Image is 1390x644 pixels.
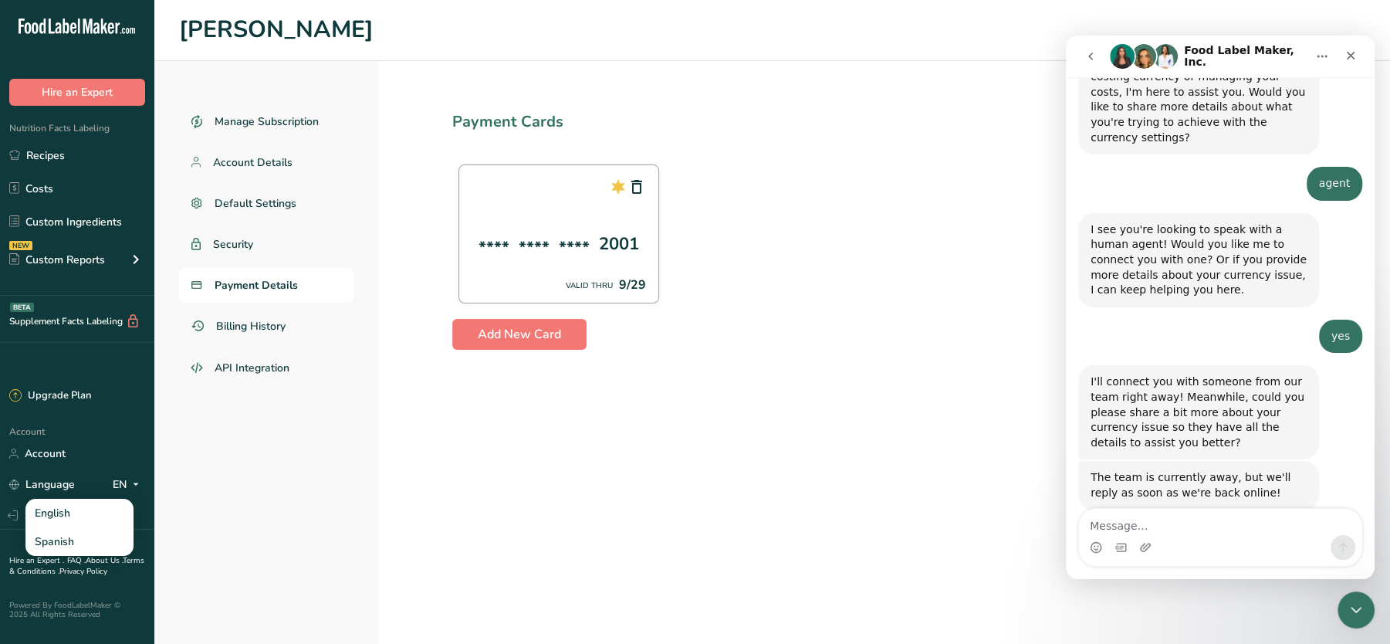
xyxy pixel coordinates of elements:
button: Hire an Expert [9,79,145,106]
span: Manage Subscription [215,114,319,130]
iframe: Intercom live chat [1338,591,1375,629]
a: Privacy Policy [59,566,107,577]
a: Security [179,227,353,262]
a: Hire an Expert . [9,555,64,566]
div: NEW [9,241,32,250]
div: Custom Reports [9,252,105,268]
a: Default Settings [179,186,353,221]
a: FAQ . [67,555,86,566]
div: Payment Cards [452,110,1316,134]
div: Powered By FoodLabelMaker © 2025 All Rights Reserved [9,601,145,619]
a: Payment Details [179,268,353,303]
div: EN [113,476,145,494]
button: Add New Card [452,319,587,350]
span: Default Settings [215,195,296,212]
div: English [25,499,134,527]
a: API Integration [179,350,353,387]
span: Security [213,236,253,253]
div: Spanish [25,527,134,556]
span: Payment Details [215,277,298,293]
div: 9/29 [619,276,646,294]
a: Manage Subscription [179,104,353,139]
a: About Us . [86,555,123,566]
a: Account Details [179,145,353,180]
div: Upgrade Plan [9,388,91,404]
a: Language [9,471,75,498]
a: Billing History [179,309,353,344]
a: Terms & Conditions . [9,555,144,577]
span: API Integration [215,360,289,376]
span: Account Details [213,154,293,171]
span: Add New Card [478,325,561,344]
iframe: Intercom live chat [1066,36,1375,579]
span: Billing History [216,318,286,334]
div: BETA [10,303,34,312]
div: VALID THRU [566,280,613,292]
div: 2001 [599,232,639,257]
h1: [PERSON_NAME] [179,12,1365,48]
